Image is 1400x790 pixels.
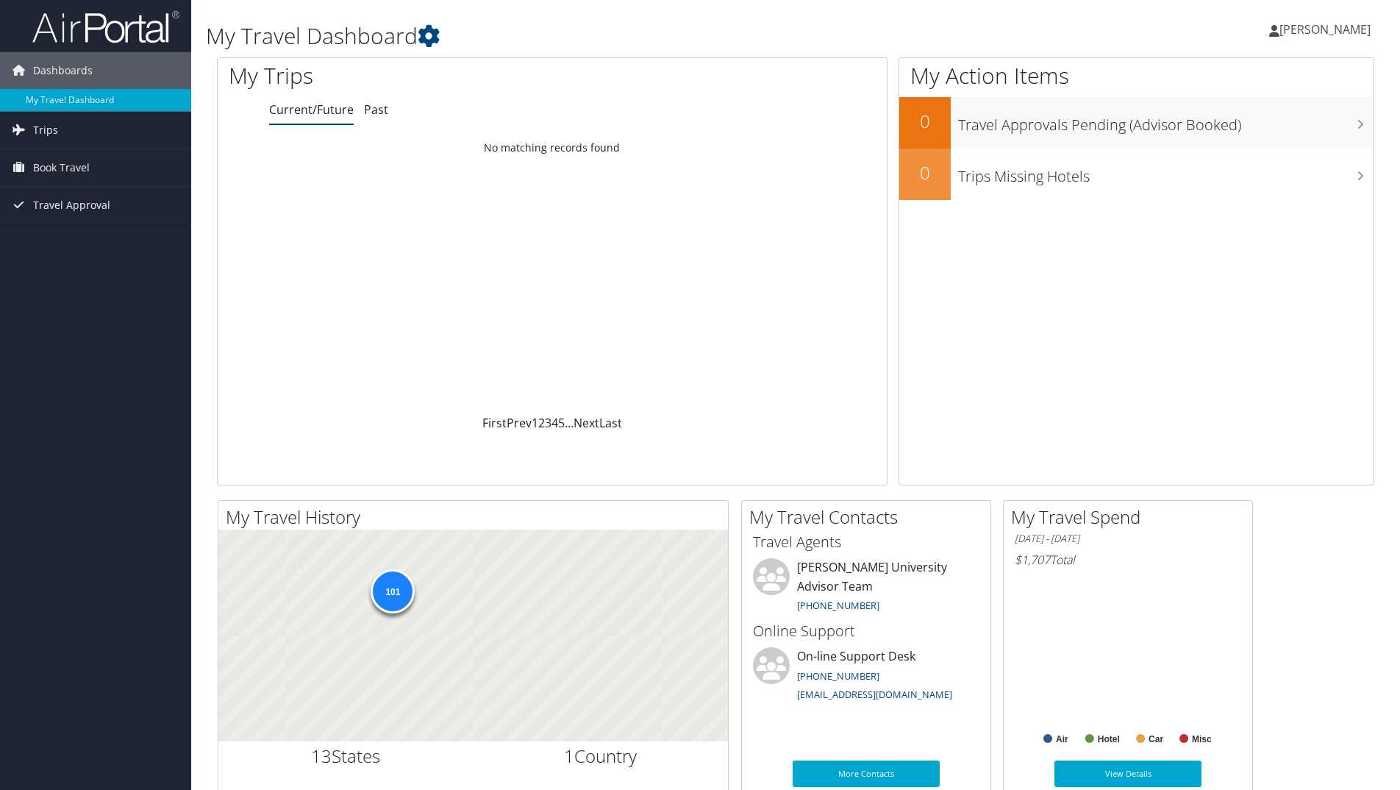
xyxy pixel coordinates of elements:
[1056,734,1068,744] text: Air
[899,149,1374,200] a: 0Trips Missing Hotels
[1054,761,1201,787] a: View Details
[746,647,987,708] li: On-line Support Desk
[749,505,990,530] h2: My Travel Contacts
[33,52,93,89] span: Dashboards
[269,102,354,118] a: Current/Future
[899,60,1374,91] h1: My Action Items
[538,415,545,431] a: 2
[746,558,987,619] li: [PERSON_NAME] University Advisor Team
[482,415,507,431] a: First
[311,744,332,768] span: 13
[899,97,1374,149] a: 0Travel Approvals Pending (Advisor Booked)
[33,149,90,186] span: Book Travel
[551,415,558,431] a: 4
[507,415,532,431] a: Prev
[545,415,551,431] a: 3
[958,159,1374,187] h3: Trips Missing Hotels
[899,160,951,185] h2: 0
[229,60,597,91] h1: My Trips
[564,744,574,768] span: 1
[797,669,879,683] a: [PHONE_NUMBER]
[485,744,718,769] h2: Country
[793,761,940,787] a: More Contacts
[226,505,728,530] h2: My Travel History
[218,135,887,161] td: No matching records found
[1149,734,1163,744] text: Car
[797,599,879,612] a: [PHONE_NUMBER]
[797,688,952,701] a: [EMAIL_ADDRESS][DOMAIN_NAME]
[32,10,179,44] img: airportal-logo.png
[574,415,599,431] a: Next
[1269,7,1385,51] a: [PERSON_NAME]
[229,744,463,769] h2: States
[958,107,1374,135] h3: Travel Approvals Pending (Advisor Booked)
[558,415,565,431] a: 5
[364,102,388,118] a: Past
[1192,734,1212,744] text: Misc
[371,569,415,613] div: 101
[206,21,992,51] h1: My Travel Dashboard
[33,187,110,224] span: Travel Approval
[1098,734,1120,744] text: Hotel
[532,415,538,431] a: 1
[753,621,979,641] h3: Online Support
[1011,505,1252,530] h2: My Travel Spend
[33,112,58,149] span: Trips
[565,415,574,431] span: …
[1279,21,1371,38] span: [PERSON_NAME]
[899,109,951,134] h2: 0
[1015,552,1050,568] span: $1,707
[599,415,622,431] a: Last
[1015,552,1241,568] h6: Total
[753,532,979,552] h3: Travel Agents
[1015,532,1241,546] h6: [DATE] - [DATE]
